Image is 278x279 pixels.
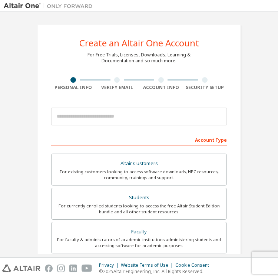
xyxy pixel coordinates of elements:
img: youtube.svg [82,265,92,272]
div: For currently enrolled students looking to access the free Altair Student Edition bundle and all ... [56,203,222,215]
div: Personal Info [51,85,95,91]
div: Privacy [99,262,121,268]
div: For faculty & administrators of academic institutions administering students and accessing softwa... [56,237,222,249]
div: Account Info [139,85,183,91]
div: Faculty [56,227,222,237]
img: altair_logo.svg [2,265,40,272]
img: linkedin.svg [69,265,77,272]
div: For existing customers looking to access software downloads, HPC resources, community, trainings ... [56,169,222,181]
div: Account Type [51,134,227,145]
div: Cookie Consent [175,262,214,268]
div: Verify Email [95,85,139,91]
div: Students [56,193,222,203]
img: Altair One [4,2,96,10]
img: facebook.svg [45,265,53,272]
img: instagram.svg [57,265,65,272]
div: Website Terms of Use [121,262,175,268]
div: Create an Altair One Account [79,39,199,47]
div: For Free Trials, Licenses, Downloads, Learning & Documentation and so much more. [87,52,191,64]
div: Security Setup [183,85,227,91]
p: © 2025 Altair Engineering, Inc. All Rights Reserved. [99,268,214,275]
div: Altair Customers [56,158,222,169]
